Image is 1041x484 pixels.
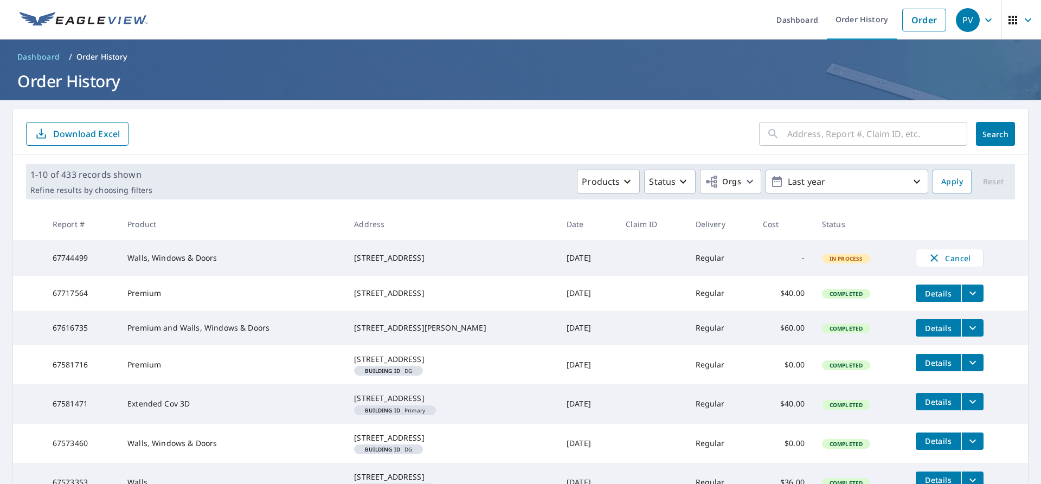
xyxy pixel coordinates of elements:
[119,276,345,311] td: Premium
[558,424,617,463] td: [DATE]
[687,384,754,423] td: Regular
[30,185,152,195] p: Refine results by choosing filters
[956,8,980,32] div: PV
[558,384,617,423] td: [DATE]
[44,240,119,276] td: 67744499
[13,48,65,66] a: Dashboard
[354,253,549,263] div: [STREET_ADDRESS]
[26,122,128,146] button: Download Excel
[30,168,152,181] p: 1-10 of 433 records shown
[558,311,617,345] td: [DATE]
[961,393,984,410] button: filesDropdownBtn-67581471
[687,345,754,384] td: Regular
[754,276,813,311] td: $40.00
[17,51,60,62] span: Dashboard
[354,354,549,365] div: [STREET_ADDRESS]
[644,170,696,193] button: Status
[20,12,147,28] img: EV Logo
[916,319,961,337] button: detailsBtn-67616735
[345,208,558,240] th: Address
[687,311,754,345] td: Regular
[916,354,961,371] button: detailsBtn-67581716
[961,433,984,450] button: filesDropdownBtn-67573460
[44,424,119,463] td: 67573460
[687,424,754,463] td: Regular
[69,50,72,63] li: /
[354,288,549,299] div: [STREET_ADDRESS]
[44,311,119,345] td: 67616735
[558,276,617,311] td: [DATE]
[916,433,961,450] button: detailsBtn-67573460
[354,393,549,404] div: [STREET_ADDRESS]
[941,175,963,189] span: Apply
[687,240,754,276] td: Regular
[44,276,119,311] td: 67717564
[119,311,345,345] td: Premium and Walls, Windows & Doors
[119,240,345,276] td: Walls, Windows & Doors
[582,175,620,188] p: Products
[902,9,946,31] a: Order
[754,240,813,276] td: -
[916,249,984,267] button: Cancel
[922,397,955,407] span: Details
[354,433,549,443] div: [STREET_ADDRESS]
[358,408,432,413] span: Primary
[754,208,813,240] th: Cost
[119,424,345,463] td: Walls, Windows & Doors
[687,276,754,311] td: Regular
[119,208,345,240] th: Product
[119,384,345,423] td: Extended Cov 3D
[700,170,761,193] button: Orgs
[783,172,910,191] p: Last year
[922,436,955,446] span: Details
[76,51,127,62] p: Order History
[119,345,345,384] td: Premium
[933,170,972,193] button: Apply
[649,175,676,188] p: Status
[577,170,640,193] button: Products
[823,362,869,369] span: Completed
[823,401,869,409] span: Completed
[687,208,754,240] th: Delivery
[922,288,955,299] span: Details
[705,175,741,189] span: Orgs
[813,208,907,240] th: Status
[358,447,419,452] span: DG
[354,322,549,333] div: [STREET_ADDRESS][PERSON_NAME]
[44,345,119,384] td: 67581716
[916,393,961,410] button: detailsBtn-67581471
[823,255,870,262] span: In Process
[365,408,400,413] em: Building ID
[358,368,419,373] span: DG
[44,384,119,423] td: 67581471
[916,285,961,302] button: detailsBtn-67717564
[354,472,549,482] div: [STREET_ADDRESS]
[558,345,617,384] td: [DATE]
[558,208,617,240] th: Date
[754,424,813,463] td: $0.00
[823,325,869,332] span: Completed
[44,208,119,240] th: Report #
[365,368,400,373] em: Building ID
[823,440,869,448] span: Completed
[961,354,984,371] button: filesDropdownBtn-67581716
[922,358,955,368] span: Details
[13,48,1028,66] nav: breadcrumb
[787,119,967,149] input: Address, Report #, Claim ID, etc.
[976,122,1015,146] button: Search
[754,384,813,423] td: $40.00
[53,128,120,140] p: Download Excel
[823,290,869,298] span: Completed
[985,129,1006,139] span: Search
[617,208,686,240] th: Claim ID
[922,323,955,333] span: Details
[927,251,972,264] span: Cancel
[365,447,400,452] em: Building ID
[766,170,928,193] button: Last year
[754,345,813,384] td: $0.00
[961,319,984,337] button: filesDropdownBtn-67616735
[13,70,1028,92] h1: Order History
[961,285,984,302] button: filesDropdownBtn-67717564
[754,311,813,345] td: $60.00
[558,240,617,276] td: [DATE]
